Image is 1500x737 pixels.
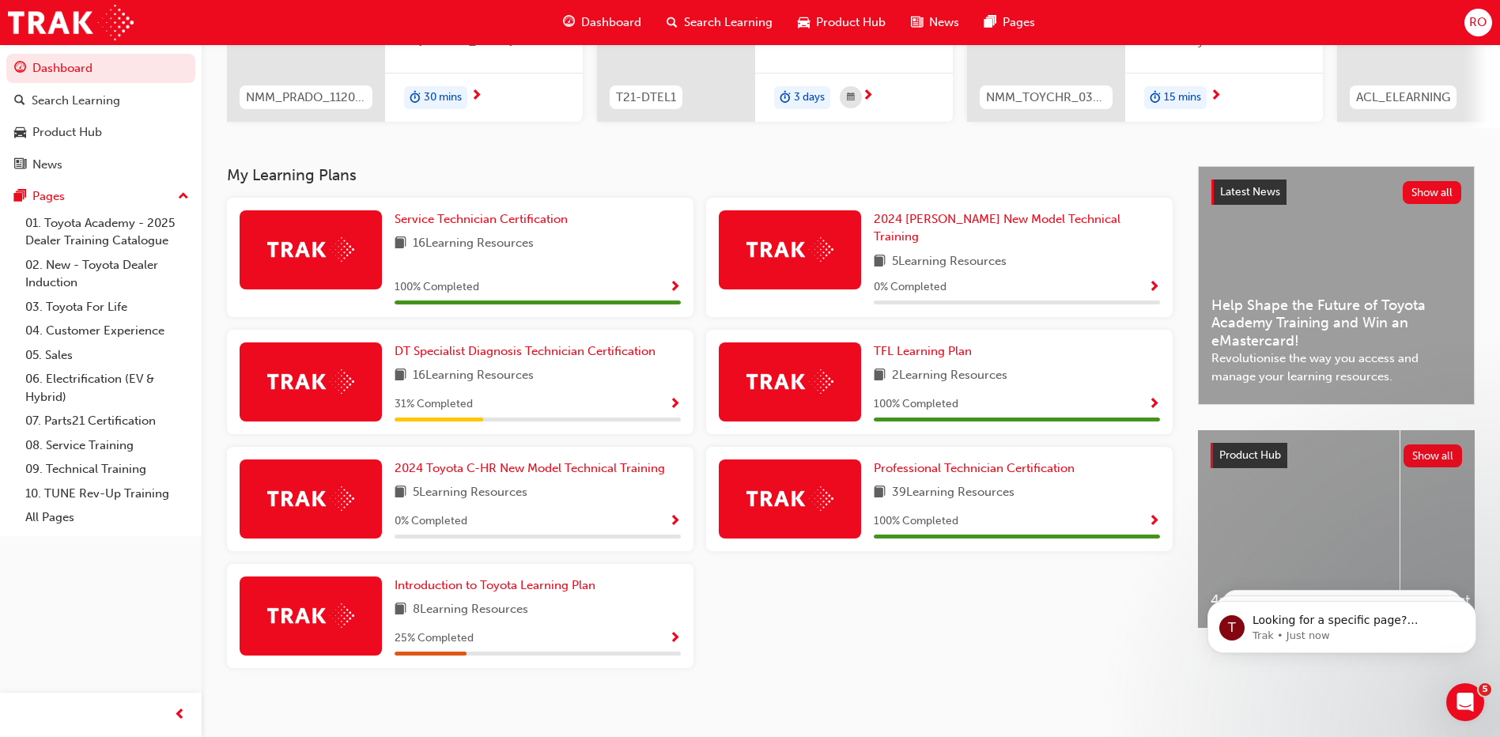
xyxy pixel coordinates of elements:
[874,278,946,297] span: 0 % Completed
[1464,9,1492,36] button: RO
[19,343,195,368] a: 05. Sales
[395,344,656,358] span: DT Specialist Diagnosis Technician Certification
[395,459,671,478] a: 2024 Toyota C-HR New Model Technical Training
[413,234,534,254] span: 16 Learning Resources
[1469,13,1487,32] span: RO
[1211,443,1462,468] a: Product HubShow all
[874,483,886,503] span: book-icon
[929,13,959,32] span: News
[6,54,195,83] a: Dashboard
[19,253,195,295] a: 02. New - Toyota Dealer Induction
[424,89,462,107] span: 30 mins
[911,13,923,32] span: news-icon
[395,212,568,226] span: Service Technician Certification
[395,629,474,648] span: 25 % Completed
[32,92,120,110] div: Search Learning
[14,126,26,140] span: car-icon
[616,89,676,107] span: T21-DTEL1
[972,6,1048,39] a: pages-iconPages
[395,234,406,254] span: book-icon
[874,459,1081,478] a: Professional Technician Certification
[874,395,958,414] span: 100 % Completed
[1184,568,1500,678] iframe: Intercom notifications message
[174,705,186,725] span: prev-icon
[410,88,421,108] span: duration-icon
[413,483,527,503] span: 5 Learning Resources
[1210,89,1222,104] span: next-icon
[267,486,354,511] img: Trak
[1404,444,1463,467] button: Show all
[19,319,195,343] a: 04. Customer Experience
[798,13,810,32] span: car-icon
[32,187,65,206] div: Pages
[246,89,366,107] span: NMM_PRADO_112024_MODULE_1
[874,461,1075,475] span: Professional Technician Certification
[1211,180,1461,205] a: Latest NewsShow all
[395,461,665,475] span: 2024 Toyota C-HR New Model Technical Training
[669,281,681,295] span: Show Progress
[816,13,886,32] span: Product Hub
[669,395,681,414] button: Show Progress
[1148,398,1160,412] span: Show Progress
[874,342,978,361] a: TFL Learning Plan
[395,278,479,297] span: 100 % Completed
[892,366,1007,386] span: 2 Learning Resources
[19,211,195,253] a: 01. Toyota Academy - 2025 Dealer Training Catalogue
[14,158,26,172] span: news-icon
[14,190,26,204] span: pages-icon
[413,600,528,620] span: 8 Learning Resources
[6,51,195,182] button: DashboardSearch LearningProduct HubNews
[227,166,1173,184] h3: My Learning Plans
[746,237,833,262] img: Trak
[19,367,195,409] a: 06. Electrification (EV & Hybrid)
[1220,185,1280,198] span: Latest News
[1148,281,1160,295] span: Show Progress
[395,576,602,595] a: Introduction to Toyota Learning Plan
[395,512,467,531] span: 0 % Completed
[892,252,1007,272] span: 5 Learning Resources
[654,6,785,39] a: search-iconSearch Learning
[1446,683,1484,721] iframe: Intercom live chat
[669,632,681,646] span: Show Progress
[780,88,791,108] span: duration-icon
[1198,430,1400,628] a: 4x4 and Towing
[862,89,874,104] span: next-icon
[892,483,1014,503] span: 39 Learning Resources
[669,512,681,531] button: Show Progress
[1148,515,1160,529] span: Show Progress
[19,482,195,506] a: 10. TUNE Rev-Up Training
[178,187,189,207] span: up-icon
[1148,278,1160,297] button: Show Progress
[874,252,886,272] span: book-icon
[32,123,102,142] div: Product Hub
[470,89,482,104] span: next-icon
[267,369,354,394] img: Trak
[413,366,534,386] span: 16 Learning Resources
[6,182,195,211] button: Pages
[1403,181,1462,204] button: Show all
[6,150,195,180] a: News
[1164,89,1201,107] span: 15 mins
[6,86,195,115] a: Search Learning
[1479,683,1491,696] span: 5
[1148,395,1160,414] button: Show Progress
[8,5,134,40] img: Trak
[669,515,681,529] span: Show Progress
[1356,89,1450,107] span: ACL_ELEARNING
[19,409,195,433] a: 07. Parts21 Certification
[1198,166,1475,405] a: Latest NewsShow allHelp Shape the Future of Toyota Academy Training and Win an eMastercard!Revolu...
[395,600,406,620] span: book-icon
[746,369,833,394] img: Trak
[395,395,473,414] span: 31 % Completed
[19,295,195,319] a: 03. Toyota For Life
[395,578,595,592] span: Introduction to Toyota Learning Plan
[669,278,681,297] button: Show Progress
[1150,88,1161,108] span: duration-icon
[785,6,898,39] a: car-iconProduct Hub
[6,118,195,147] a: Product Hub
